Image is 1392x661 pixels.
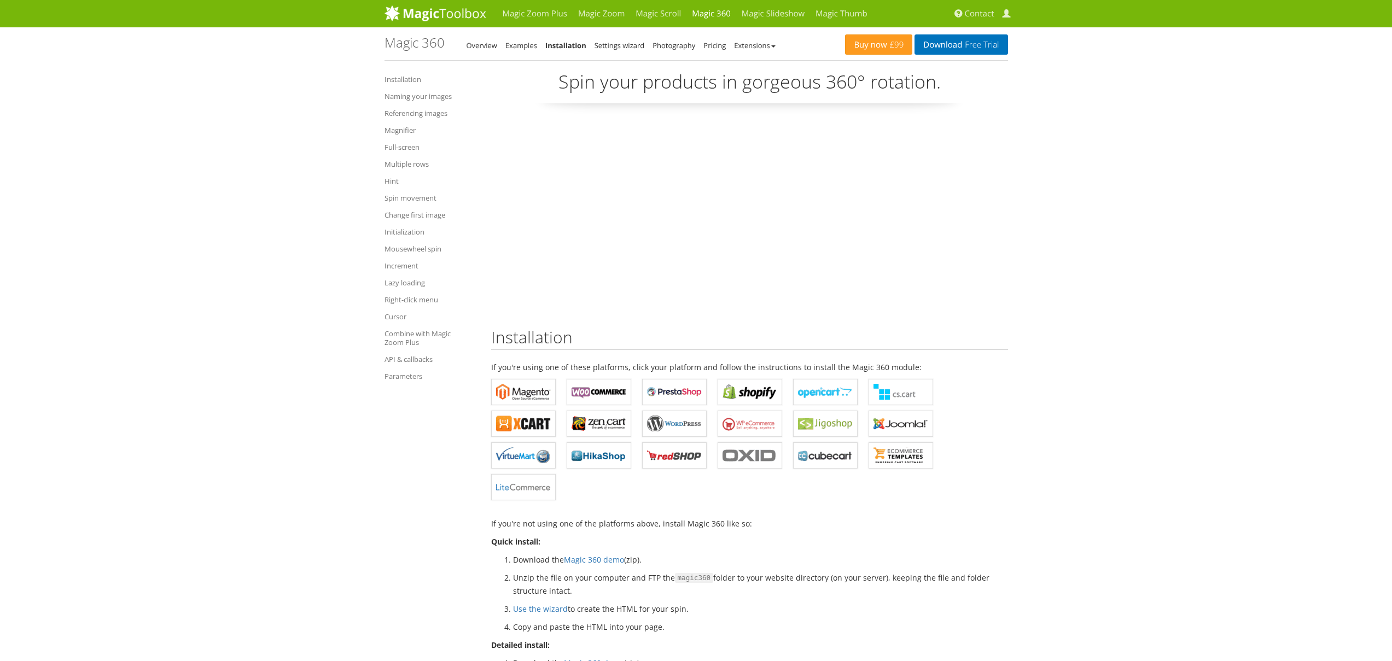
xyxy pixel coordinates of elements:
b: Magic 360 for ecommerce Templates [873,447,928,464]
a: DownloadFree Trial [915,34,1007,55]
a: Lazy loading [385,276,475,289]
li: Download the (zip). [513,553,1008,566]
strong: Quick install: [491,536,540,547]
p: If you're not using one of the platforms above, install Magic 360 like so: [491,517,1008,530]
b: Magic 360 for WooCommerce [572,384,626,400]
span: Contact [965,8,994,19]
a: Magic 360 for CS-Cart [869,379,933,405]
a: Installation [385,73,475,86]
li: to create the HTML for your spin. [513,602,1008,615]
b: Magic 360 for Joomla [873,416,928,432]
p: If you're using one of these platforms, click your platform and follow the instructions to instal... [491,361,1008,373]
a: Parameters [385,370,475,383]
a: Magic 360 for LiteCommerce [491,474,556,500]
a: Magic 360 for Zen Cart [567,411,631,437]
a: Overview [467,40,497,50]
span: £99 [887,40,904,49]
a: Magic 360 for CubeCart [793,442,858,469]
a: Naming your images [385,90,475,103]
a: Magic 360 for VirtueMart [491,442,556,469]
h1: Magic 360 [385,36,445,50]
b: Magic 360 for Jigoshop [798,416,853,432]
li: Unzip the file on your computer and FTP the folder to your website directory (on your server), ke... [513,571,1008,597]
b: Magic 360 for X-Cart [496,416,551,432]
b: Magic 360 for VirtueMart [496,447,551,464]
a: Magic 360 for Joomla [869,411,933,437]
a: Cursor [385,310,475,323]
a: Magic 360 for X-Cart [491,411,556,437]
b: Magic 360 for CubeCart [798,447,853,464]
h2: Installation [491,328,1008,350]
a: Magic 360 for Jigoshop [793,411,858,437]
b: Magic 360 for WP e-Commerce [723,416,777,432]
a: Magic 360 for OXID [718,442,782,469]
a: Spin movement [385,191,475,204]
a: Right-click menu [385,293,475,306]
a: Settings wizard [595,40,645,50]
a: Magic 360 for PrestaShop [642,379,707,405]
a: Increment [385,259,475,272]
a: Magic 360 for redSHOP [642,442,707,469]
a: Magic 360 for WooCommerce [567,379,631,405]
a: Extensions [734,40,775,50]
b: Magic 360 for HikaShop [572,447,626,464]
li: Copy and paste the HTML into your page. [513,621,1008,633]
a: API & callbacks [385,353,475,366]
b: Magic 360 for redSHOP [647,447,702,464]
a: Installation [545,40,586,50]
b: Magic 360 for Magento [496,384,551,400]
b: Magic 360 for PrestaShop [647,384,702,400]
a: Magic 360 for OpenCart [793,379,858,405]
a: Photography [653,40,695,50]
img: MagicToolbox.com - Image tools for your website [385,5,486,21]
a: Multiple rows [385,157,475,171]
a: Magic 360 for HikaShop [567,442,631,469]
a: Mousewheel spin [385,242,475,255]
span: Free Trial [962,40,999,49]
span: magic360 [675,573,714,583]
a: Magic 360 demo [564,554,624,565]
a: Magic 360 for WordPress [642,411,707,437]
a: Hint [385,174,475,188]
b: Magic 360 for Zen Cart [572,416,626,432]
a: Magic 360 for WP e-Commerce [718,411,782,437]
a: Magic 360 for Magento [491,379,556,405]
b: Magic 360 for OpenCart [798,384,853,400]
b: Magic 360 for Shopify [723,384,777,400]
a: Initialization [385,225,475,238]
a: Magic 360 for Shopify [718,379,782,405]
a: Change first image [385,208,475,221]
a: Combine with Magic Zoom Plus [385,327,475,349]
a: Magic 360 for ecommerce Templates [869,442,933,469]
p: Spin your products in gorgeous 360° rotation. [491,69,1008,103]
b: Magic 360 for OXID [723,447,777,464]
a: Examples [505,40,537,50]
a: Pricing [703,40,726,50]
strong: Detailed install: [491,640,550,650]
b: Magic 360 for WordPress [647,416,702,432]
a: Use the wizard [513,604,568,614]
b: Magic 360 for LiteCommerce [496,479,551,495]
a: Magnifier [385,124,475,137]
b: Magic 360 for CS-Cart [873,384,928,400]
a: Buy now£99 [845,34,912,55]
a: Referencing images [385,107,475,120]
a: Full-screen [385,141,475,154]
